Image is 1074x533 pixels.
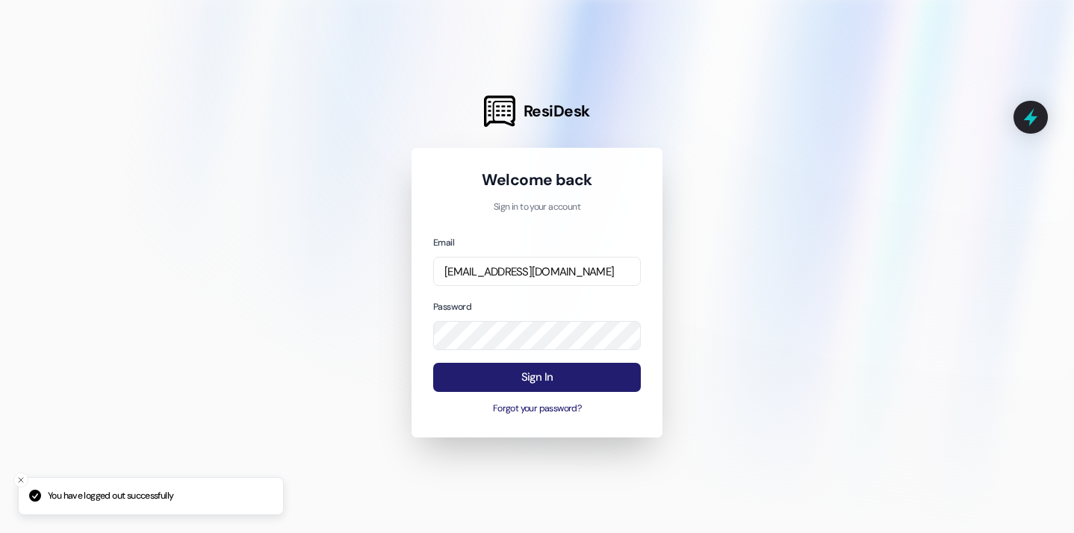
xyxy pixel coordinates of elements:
button: Sign In [433,363,641,392]
input: name@example.com [433,257,641,286]
span: ResiDesk [524,101,590,122]
p: You have logged out successfully [48,490,173,503]
button: Forgot your password? [433,402,641,416]
button: Close toast [13,473,28,487]
label: Password [433,301,471,313]
img: ResiDesk Logo [484,96,515,127]
label: Email [433,237,454,249]
p: Sign in to your account [433,201,641,214]
h1: Welcome back [433,169,641,190]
